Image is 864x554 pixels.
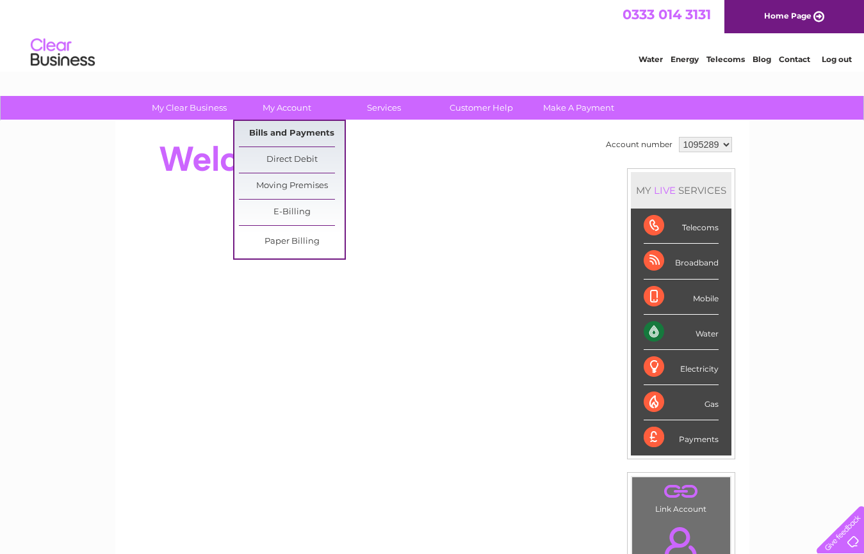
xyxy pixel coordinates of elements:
div: Telecoms [644,209,719,244]
a: Water [639,54,663,64]
a: E-Billing [239,200,345,225]
div: Electricity [644,350,719,385]
div: Gas [644,385,719,420]
div: LIVE [651,184,678,196]
a: Direct Debit [239,147,345,173]
td: Account number [603,134,676,155]
a: Telecoms [706,54,745,64]
a: 0333 014 3131 [623,6,711,22]
div: MY SERVICES [631,172,731,209]
a: Services [331,96,437,120]
a: My Clear Business [136,96,242,120]
a: Log out [822,54,852,64]
div: Clear Business is a trading name of Verastar Limited (registered in [GEOGRAPHIC_DATA] No. 3667643... [130,7,735,62]
a: Contact [779,54,810,64]
td: Link Account [632,477,731,517]
div: Payments [644,420,719,455]
a: Customer Help [428,96,534,120]
a: My Account [234,96,339,120]
img: logo.png [30,33,95,72]
a: Make A Payment [526,96,632,120]
div: Mobile [644,280,719,315]
a: Paper Billing [239,229,345,255]
a: Moving Premises [239,173,345,199]
a: Energy [671,54,699,64]
a: Bills and Payments [239,121,345,146]
a: Blog [753,54,771,64]
a: . [635,480,727,503]
div: Broadband [644,244,719,279]
div: Water [644,315,719,350]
